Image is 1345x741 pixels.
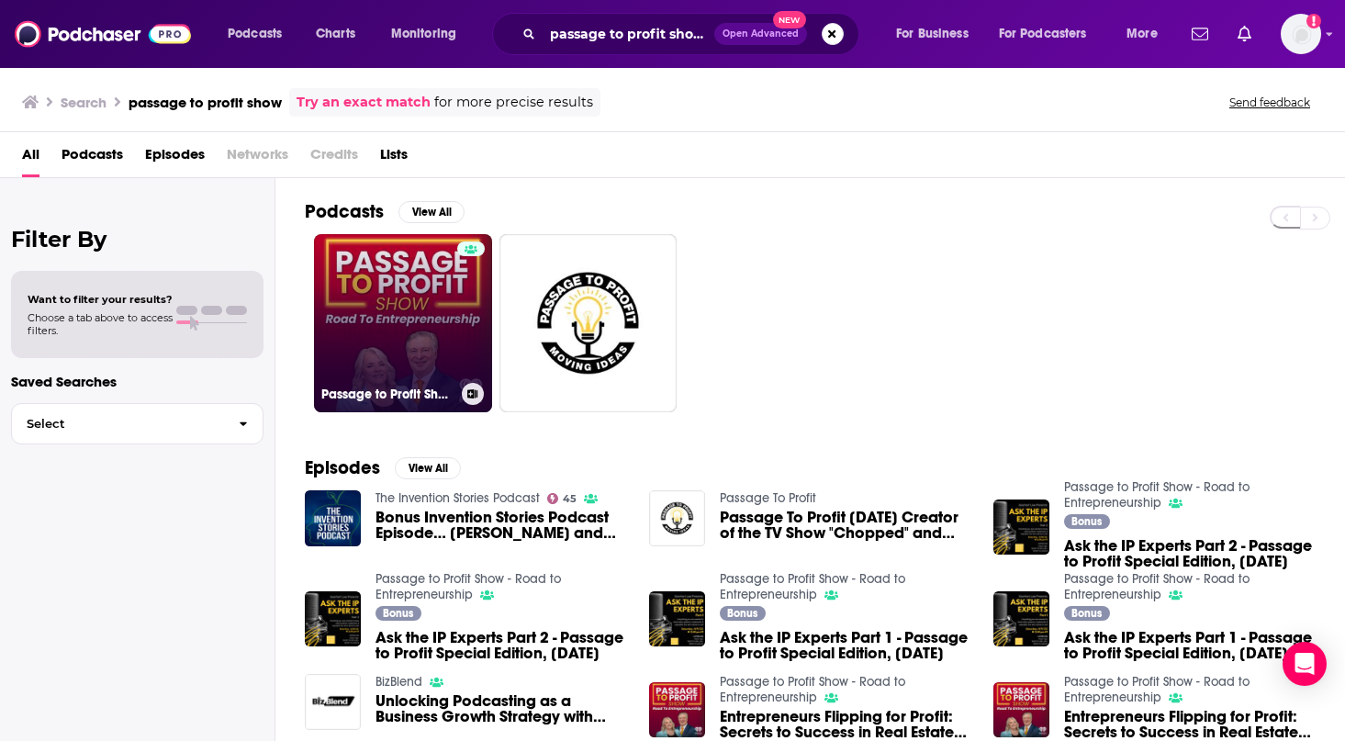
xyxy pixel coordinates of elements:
[314,234,492,412] a: Passage to Profit Show - Road to Entrepreneurship
[375,674,422,690] a: BizBlend
[999,21,1087,47] span: For Podcasters
[228,21,282,47] span: Podcasts
[1281,14,1321,54] button: Show profile menu
[993,591,1049,647] img: Ask the IP Experts Part 1 - Passage to Profit Special Edition, 04-09-2022
[720,630,971,661] span: Ask the IP Experts Part 1 - Passage to Profit Special Edition, [DATE]
[434,92,593,113] span: for more precise results
[649,591,705,647] img: Ask the IP Experts Part 1 - Passage to Profit Special Edition, 04-09-2022
[1126,21,1158,47] span: More
[720,709,971,740] a: Entrepreneurs Flipping for Profit: Secrets to Success in Real Estate with Chris Eymann + Others (...
[375,510,627,541] span: Bonus Invention Stories Podcast Episode… [PERSON_NAME] and the Passage to Profit Show
[28,293,173,306] span: Want to filter your results?
[993,500,1049,556] img: Ask the IP Experts Part 2 - Passage to Profit Special Edition, 04-16-2022
[11,373,263,390] p: Saved Searches
[398,201,465,223] button: View All
[987,19,1114,49] button: open menu
[375,571,561,602] a: Passage to Profit Show - Road to Entrepreneurship
[1306,14,1321,28] svg: Add a profile image
[380,140,408,177] a: Lists
[12,418,224,430] span: Select
[61,94,106,111] h3: Search
[1224,95,1316,110] button: Send feedback
[378,19,480,49] button: open menu
[383,608,413,619] span: Bonus
[305,200,384,223] h2: Podcasts
[1064,571,1250,602] a: Passage to Profit Show - Road to Entrepreneurship
[15,17,191,51] img: Podchaser - Follow, Share and Rate Podcasts
[1064,538,1316,569] span: Ask the IP Experts Part 2 - Passage to Profit Special Edition, [DATE]
[896,21,969,47] span: For Business
[305,490,361,546] img: Bonus Invention Stories Podcast Episode… Bret Newman and the Passage to Profit Show
[395,457,461,479] button: View All
[543,19,714,49] input: Search podcasts, credits, & more...
[28,311,173,337] span: Choose a tab above to access filters.
[1064,538,1316,569] a: Ask the IP Experts Part 2 - Passage to Profit Special Edition, 04-16-2022
[1071,516,1102,527] span: Bonus
[391,21,456,47] span: Monitoring
[375,630,627,661] a: Ask the IP Experts Part 2 - Passage to Profit Special Edition, 04-16-2022
[1281,14,1321,54] span: Logged in as BaltzandCompany
[305,456,380,479] h2: Episodes
[11,403,263,444] button: Select
[375,510,627,541] a: Bonus Invention Stories Podcast Episode… Bret Newman and the Passage to Profit Show
[305,200,465,223] a: PodcastsView All
[1064,479,1250,511] a: Passage to Profit Show - Road to Entrepreneurship
[305,591,361,647] img: Ask the IP Experts Part 2 - Passage to Profit Special Edition, 04-16-2022
[720,630,971,661] a: Ask the IP Experts Part 1 - Passage to Profit Special Edition, 04-09-2022
[375,693,627,724] a: Unlocking Podcasting as a Business Growth Strategy with Elizabeth Gearhart from Passage to Profit
[1230,18,1259,50] a: Show notifications dropdown
[129,94,282,111] h3: passage to profit show
[1064,674,1250,705] a: Passage to Profit Show - Road to Entrepreneurship
[720,709,971,740] span: Entrepreneurs Flipping for Profit: Secrets to Success in Real Estate with [PERSON_NAME] + Others ...
[727,608,757,619] span: Bonus
[297,92,431,113] a: Try an exact match
[1114,19,1181,49] button: open menu
[375,630,627,661] span: Ask the IP Experts Part 2 - Passage to Profit Special Edition, [DATE]
[11,226,263,253] h2: Filter By
[720,571,905,602] a: Passage to Profit Show - Road to Entrepreneurship
[227,140,288,177] span: Networks
[305,674,361,730] img: Unlocking Podcasting as a Business Growth Strategy with Elizabeth Gearhart from Passage to Profit
[375,490,540,506] a: The Invention Stories Podcast
[316,21,355,47] span: Charts
[720,510,971,541] a: Passage To Profit 4-11-21 Creator of the TV Show "Chopped" and Emmy Award Winner Dave Noll
[22,140,39,177] a: All
[1283,642,1327,686] div: Open Intercom Messenger
[1064,630,1316,661] span: Ask the IP Experts Part 1 - Passage to Profit Special Edition, [DATE]
[305,456,461,479] a: EpisodesView All
[1281,14,1321,54] img: User Profile
[215,19,306,49] button: open menu
[1064,709,1316,740] span: Entrepreneurs Flipping for Profit: Secrets to Success in Real Estate with [PERSON_NAME] + Others ...
[714,23,807,45] button: Open AdvancedNew
[649,490,705,546] img: Passage To Profit 4-11-21 Creator of the TV Show "Chopped" and Emmy Award Winner Dave Noll
[720,510,971,541] span: Passage To Profit [DATE] Creator of the TV Show "Chopped" and Emmy Award Winner [PERSON_NAME]
[1184,18,1216,50] a: Show notifications dropdown
[1071,608,1102,619] span: Bonus
[883,19,992,49] button: open menu
[304,19,366,49] a: Charts
[547,493,577,504] a: 45
[321,387,454,402] h3: Passage to Profit Show - Road to Entrepreneurship
[720,674,905,705] a: Passage to Profit Show - Road to Entrepreneurship
[649,682,705,738] a: Entrepreneurs Flipping for Profit: Secrets to Success in Real Estate with Chris Eymann + Others (...
[563,495,577,503] span: 45
[993,682,1049,738] img: Entrepreneurs Flipping for Profit: Secrets to Success in Real Estate with Chris Eymann + Others (...
[145,140,205,177] a: Episodes
[773,11,806,28] span: New
[62,140,123,177] a: Podcasts
[310,140,358,177] span: Credits
[720,490,816,506] a: Passage To Profit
